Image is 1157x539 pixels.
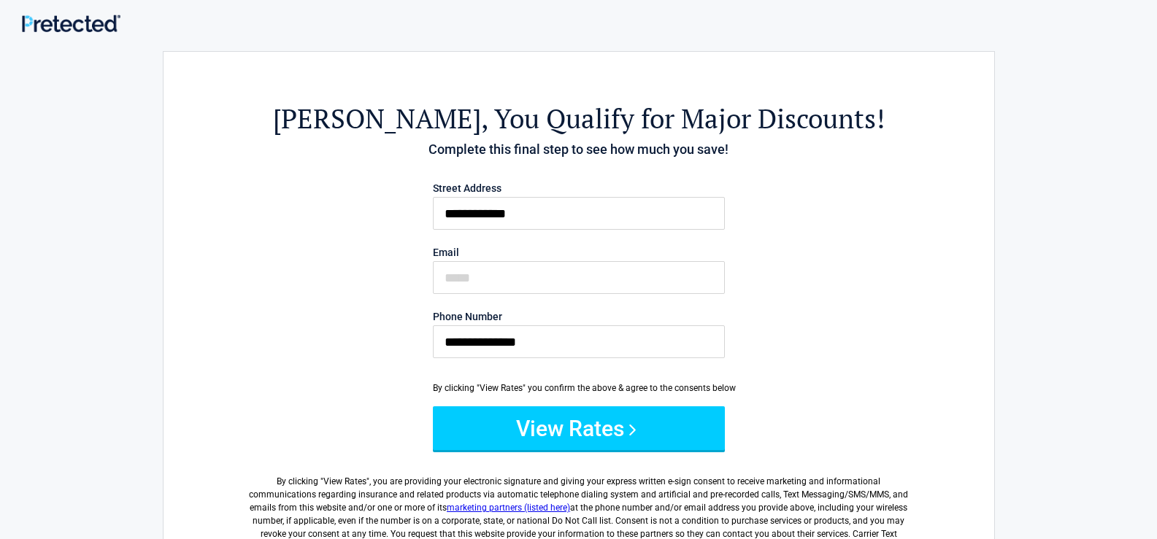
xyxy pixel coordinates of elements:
h2: , You Qualify for Major Discounts! [244,101,914,136]
span: View Rates [323,476,366,486]
label: Email [433,247,725,257]
img: Main Logo [22,15,120,32]
span: [PERSON_NAME] [273,101,481,136]
div: By clicking "View Rates" you confirm the above & agree to the consents below [433,381,725,395]
a: marketing partners (listed here) [447,503,570,513]
label: Street Address [433,183,725,193]
label: Phone Number [433,311,725,322]
h4: Complete this final step to see how much you save! [244,140,914,159]
button: View Rates [433,406,725,450]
